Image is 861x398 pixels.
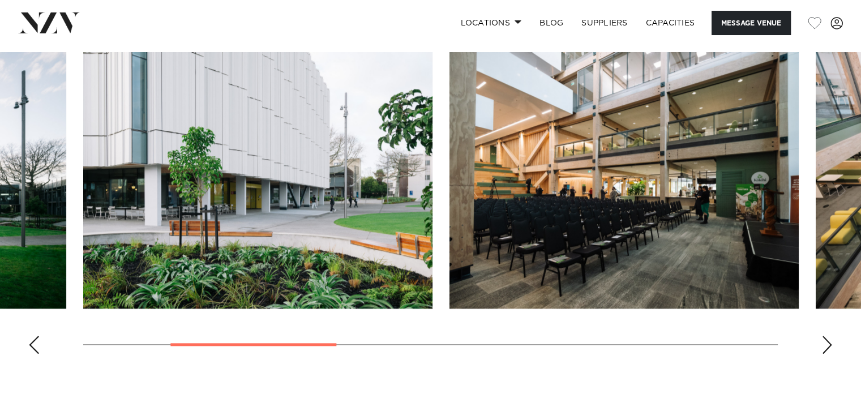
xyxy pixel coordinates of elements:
img: nzv-logo.png [18,12,80,33]
button: Message Venue [712,11,791,35]
a: SUPPLIERS [572,11,636,35]
a: Capacities [637,11,704,35]
swiper-slide: 2 / 8 [83,52,432,309]
swiper-slide: 3 / 8 [449,52,799,309]
a: Locations [451,11,530,35]
a: BLOG [530,11,572,35]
